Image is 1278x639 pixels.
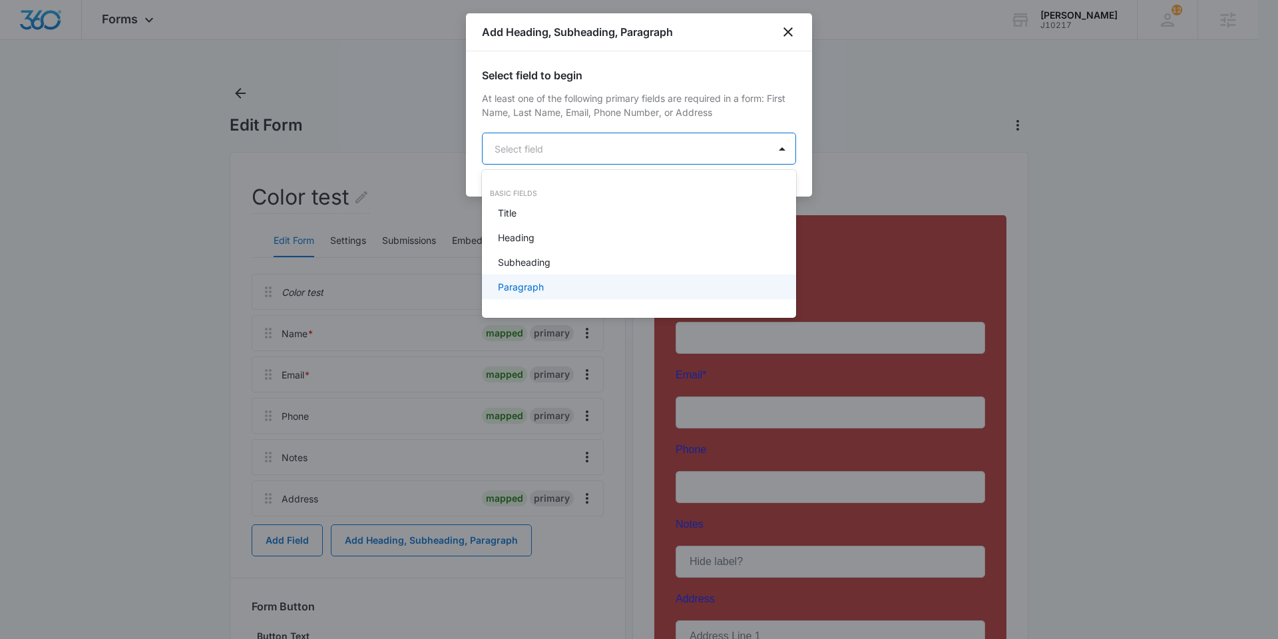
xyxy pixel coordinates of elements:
input: State [165,456,310,488]
div: Basic Fields [482,189,796,199]
span: Submit [9,548,42,559]
iframe: reCAPTCHA [263,534,433,574]
p: Paragraph [498,280,544,294]
input: Country [165,496,310,528]
p: Title [498,206,517,220]
p: Heading [498,231,534,245]
p: Subheading [498,255,550,269]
